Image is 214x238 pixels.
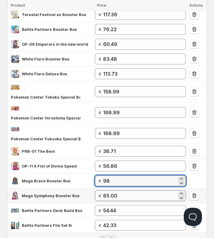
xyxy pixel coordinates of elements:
[22,71,67,77] div: White Flare Deluxe Box
[22,57,70,61] span: White Flare Booster Box
[22,178,71,183] span: Mega Brave Booster Box
[11,136,110,141] span: Pokemon Center Fukuoka Special Box (Pre-order)
[22,12,86,17] span: Terastal Festival ex Booster Box
[22,208,83,213] span: Battle Partners Deck Build Box
[22,149,55,154] span: PRB-01 The Best
[99,27,101,32] strong: €
[103,161,177,171] input: 59.95
[103,190,177,201] input: 74.95
[103,175,177,186] input: 99.95
[99,178,101,183] strong: €
[22,193,80,199] div: Mega Symphony Booster Box
[103,24,177,35] input: 79.95
[97,3,106,8] span: Price
[103,68,177,79] input: 114.95
[99,131,101,136] strong: €
[11,116,113,120] span: Pokemon Center Hiroshima Special Box (Pre-order)
[22,11,86,18] div: Terastal Festival ex Booster Box
[99,208,101,213] strong: €
[99,164,101,168] strong: €
[99,193,101,198] strong: €
[22,26,77,32] div: Battle Partners Booster Box
[99,149,101,154] strong: €
[103,128,177,139] input: 249.95
[22,223,72,228] span: Battle Partners File Set N
[99,223,101,228] strong: €
[99,57,101,61] strong: €
[22,42,88,47] span: OP-09 Emperors in the new world
[22,71,67,76] span: White Flare Deluxe Box
[99,71,101,76] strong: €
[11,94,80,100] div: Pokemon Center Tohoku Special Box (Pre-order)
[103,220,177,231] input: 49.95
[99,89,101,94] strong: €
[22,222,72,228] div: Battle Partners File Set N
[11,136,80,142] div: Pokemon Center Fukuoka Special Box (Pre-order)
[103,86,177,97] input: 249.95
[103,54,177,64] input: 84.95
[103,9,177,20] input: 119.95
[103,39,177,50] input: 64.95
[103,146,177,157] input: 44.95
[99,12,101,17] strong: €
[103,107,177,118] input: 249.95
[22,27,77,32] span: Battle Partners Booster Box
[22,41,88,47] div: OP-09 Emperors in the new world
[11,95,108,99] span: Pokemon Center Tohoku Special Box (Pre-order)
[99,110,101,115] strong: €
[22,207,83,214] div: Battle Partners Deck Build Box
[103,205,177,216] input: 59.95
[22,163,77,169] div: OP-11 A Fist of Divine Speed
[22,56,70,62] div: White Flare Booster Box
[189,3,203,8] span: Actions
[22,164,77,168] span: OP-11 A Fist of Divine Speed
[11,115,80,121] div: Pokemon Center Hiroshima Special Box (Pre-order)
[22,178,71,184] div: Mega Brave Booster Box
[22,148,55,154] div: PRB-01 The Best
[99,42,101,47] strong: €
[184,208,202,226] iframe: Help Scout Beacon - Open
[22,193,80,198] span: Mega Symphony Booster Box
[11,3,25,8] span: Product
